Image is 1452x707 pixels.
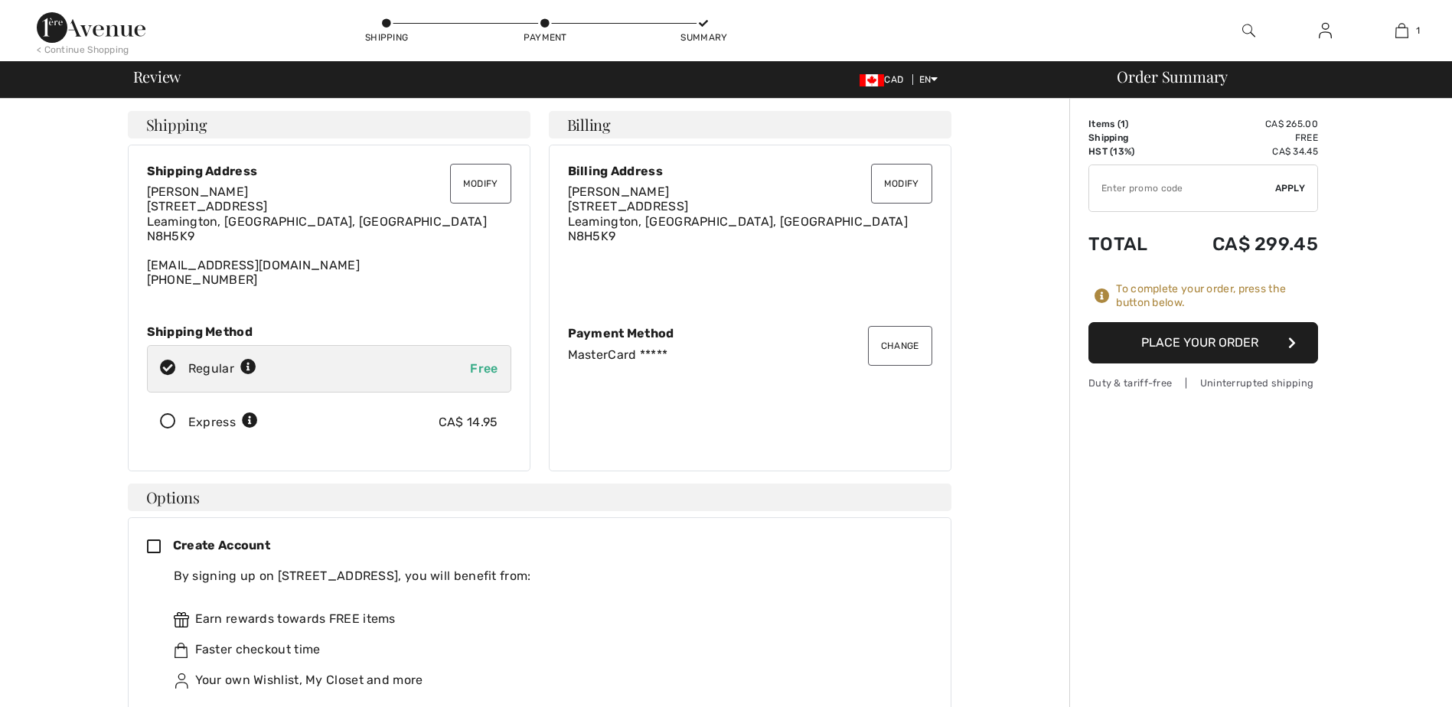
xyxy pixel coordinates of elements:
div: Shipping [364,31,409,44]
div: CA$ 14.95 [439,413,498,432]
span: [PERSON_NAME] [147,184,249,199]
td: Items ( ) [1088,117,1171,131]
div: Your own Wishlist, My Closet and more [174,671,920,689]
div: Payment [522,31,568,44]
td: CA$ 299.45 [1171,218,1318,270]
a: 1 [1364,21,1439,40]
div: [EMAIL_ADDRESS][DOMAIN_NAME] [PHONE_NUMBER] [147,184,511,287]
td: Shipping [1088,131,1171,145]
td: CA$ 265.00 [1171,117,1318,131]
div: Earn rewards towards FREE items [174,610,920,628]
img: Canadian Dollar [860,74,884,86]
div: To complete your order, press the button below. [1116,282,1318,310]
h4: Options [128,484,951,511]
span: 1 [1416,24,1420,37]
button: Modify [871,164,932,204]
button: Change [868,326,932,366]
div: By signing up on [STREET_ADDRESS], you will benefit from: [174,567,920,585]
span: Create Account [173,538,270,552]
div: Order Summary [1098,69,1443,84]
span: Review [133,69,181,84]
div: < Continue Shopping [37,43,129,57]
span: 1 [1121,119,1125,129]
td: HST (13%) [1088,145,1171,158]
div: Regular [188,360,256,378]
span: EN [919,74,938,85]
div: Express [188,413,258,432]
td: CA$ 34.45 [1171,145,1318,158]
div: Shipping Address [147,164,511,178]
img: My Bag [1395,21,1408,40]
span: Billing [567,117,611,132]
span: CAD [860,74,909,85]
img: rewards.svg [174,612,189,627]
div: Billing Address [568,164,932,178]
button: Modify [450,164,511,204]
span: Shipping [146,117,207,132]
button: Place Your Order [1088,322,1318,363]
span: [STREET_ADDRESS] Leamington, [GEOGRAPHIC_DATA], [GEOGRAPHIC_DATA] N8H5K9 [568,199,908,243]
input: Promo code [1089,165,1275,211]
div: Shipping Method [147,324,511,339]
div: Summary [680,31,726,44]
a: Sign In [1307,21,1344,41]
img: faster.svg [174,643,189,658]
td: Total [1088,218,1171,270]
span: Apply [1275,181,1306,195]
img: search the website [1242,21,1255,40]
div: Faster checkout time [174,640,920,659]
img: My Info [1319,21,1332,40]
div: Duty & tariff-free | Uninterrupted shipping [1088,376,1318,390]
td: Free [1171,131,1318,145]
span: [PERSON_NAME] [568,184,670,199]
img: 1ère Avenue [37,12,145,43]
span: Free [470,361,498,376]
img: ownWishlist.svg [174,673,189,689]
span: [STREET_ADDRESS] Leamington, [GEOGRAPHIC_DATA], [GEOGRAPHIC_DATA] N8H5K9 [147,199,487,243]
div: Payment Method [568,326,932,340]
